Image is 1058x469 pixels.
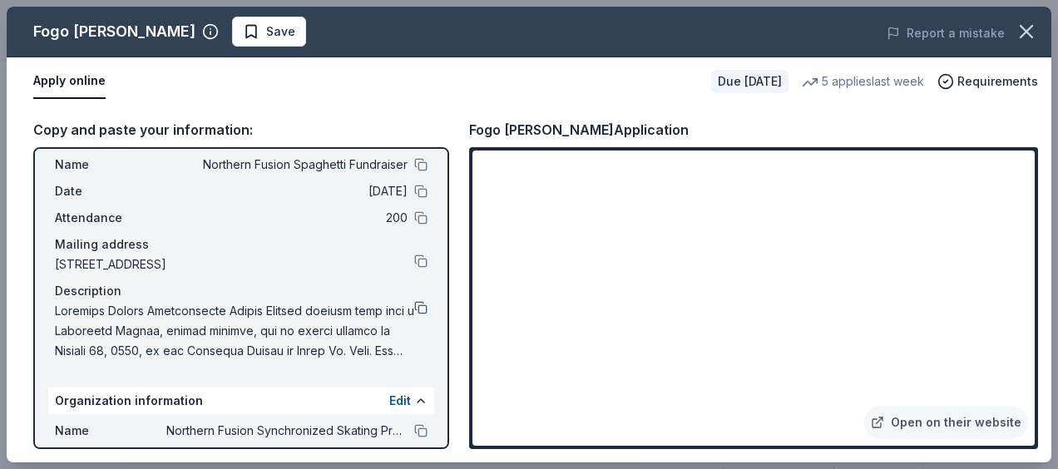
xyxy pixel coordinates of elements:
[48,388,434,414] div: Organization information
[55,181,166,201] span: Date
[33,64,106,99] button: Apply online
[33,119,449,141] div: Copy and paste your information:
[802,72,924,91] div: 5 applies last week
[55,234,428,254] div: Mailing address
[266,22,295,42] span: Save
[55,421,166,441] span: Name
[389,391,411,411] button: Edit
[711,70,789,93] div: Due [DATE]
[33,18,195,45] div: Fogo [PERSON_NAME]
[166,208,408,228] span: 200
[937,72,1038,91] button: Requirements
[166,421,408,441] span: Northern Fusion Synchronized Skating Program
[887,23,1005,43] button: Report a mistake
[55,155,166,175] span: Name
[55,301,414,361] span: Loremips Dolors Ametconsecte Adipis Elitsed doeiusm temp inci u Laboreetd Magnaa, enimad minimve,...
[55,281,428,301] div: Description
[166,155,408,175] span: Northern Fusion Spaghetti Fundraiser
[232,17,306,47] button: Save
[469,119,689,141] div: Fogo [PERSON_NAME] Application
[957,72,1038,91] span: Requirements
[55,254,414,274] span: [STREET_ADDRESS]
[166,181,408,201] span: [DATE]
[55,208,166,228] span: Attendance
[864,406,1028,439] a: Open on their website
